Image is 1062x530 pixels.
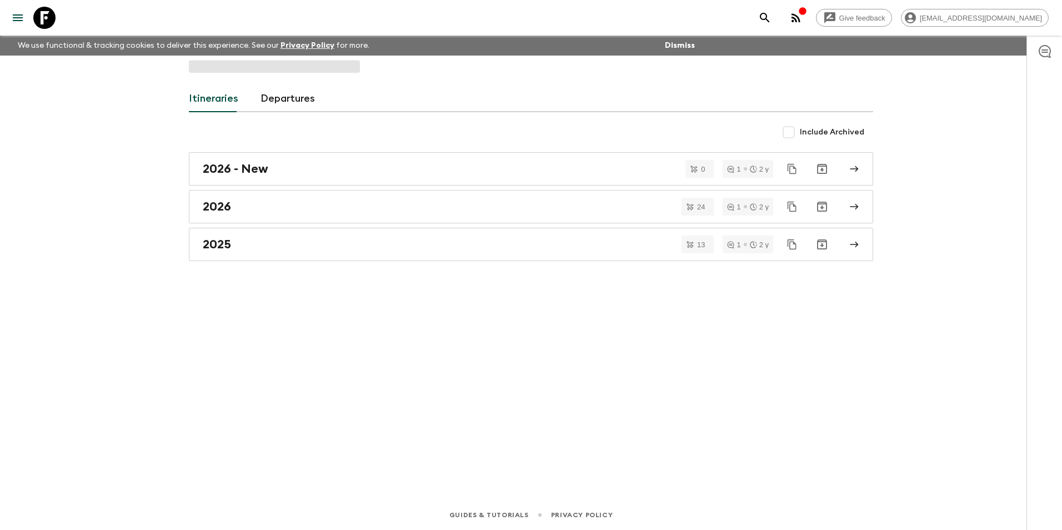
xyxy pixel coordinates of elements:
div: 2 y [750,203,769,211]
button: menu [7,7,29,29]
span: Include Archived [800,127,864,138]
button: Duplicate [782,234,802,254]
span: [EMAIL_ADDRESS][DOMAIN_NAME] [914,14,1048,22]
div: 1 [727,166,740,173]
a: Privacy Policy [280,42,334,49]
a: 2026 [189,190,873,223]
div: 2 y [750,166,769,173]
button: search adventures [754,7,776,29]
button: Duplicate [782,197,802,217]
h2: 2026 [203,199,231,214]
button: Duplicate [782,159,802,179]
h2: 2025 [203,237,231,252]
a: Privacy Policy [551,509,613,521]
button: Archive [811,196,833,218]
span: 0 [694,166,712,173]
p: We use functional & tracking cookies to deliver this experience. See our for more. [13,36,374,56]
button: Archive [811,233,833,256]
div: 1 [727,203,740,211]
div: 1 [727,241,740,248]
a: Guides & Tutorials [449,509,529,521]
h2: 2026 - New [203,162,268,176]
span: Give feedback [833,14,891,22]
span: 13 [690,241,712,248]
a: Give feedback [816,9,892,27]
a: Departures [261,86,315,112]
button: Archive [811,158,833,180]
div: 2 y [750,241,769,248]
button: Dismiss [662,38,698,53]
a: Itineraries [189,86,238,112]
a: 2025 [189,228,873,261]
span: 24 [690,203,712,211]
div: [EMAIL_ADDRESS][DOMAIN_NAME] [901,9,1049,27]
a: 2026 - New [189,152,873,186]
